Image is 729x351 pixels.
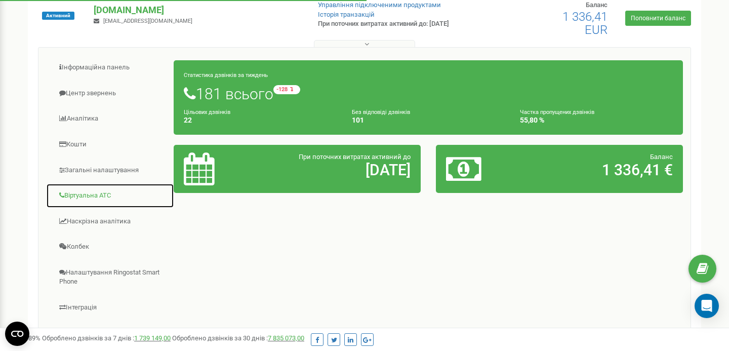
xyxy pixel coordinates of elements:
[5,322,29,346] button: Open CMP widget
[184,109,230,115] small: Цільових дзвінків
[184,116,337,124] h4: 22
[42,12,74,20] span: Активний
[318,11,375,18] a: Історія транзакцій
[46,106,174,131] a: Аналiтика
[650,153,673,161] span: Баланс
[695,294,719,318] div: Open Intercom Messenger
[172,334,304,342] span: Оброблено дзвінків за 30 днів :
[46,209,174,234] a: Наскрізна аналітика
[352,109,410,115] small: Без відповіді дзвінків
[46,158,174,183] a: Загальні налаштування
[352,116,505,124] h4: 101
[520,116,673,124] h4: 55,80 %
[264,162,411,178] h2: [DATE]
[625,11,691,26] a: Поповнити баланс
[46,132,174,157] a: Кошти
[318,19,470,29] p: При поточних витратах активний до: [DATE]
[46,321,174,346] a: Mini CRM
[562,10,607,37] span: 1 336,41 EUR
[526,162,673,178] h2: 1 336,41 €
[184,72,268,79] small: Статистика дзвінків за тиждень
[273,85,300,94] small: -128
[94,4,301,17] p: [DOMAIN_NAME]
[46,81,174,106] a: Центр звернень
[46,260,174,294] a: Налаштування Ringostat Smart Phone
[520,109,594,115] small: Частка пропущених дзвінків
[46,55,174,80] a: Інформаційна панель
[103,18,192,24] span: [EMAIL_ADDRESS][DOMAIN_NAME]
[46,183,174,208] a: Віртуальна АТС
[46,235,174,259] a: Колбек
[299,153,411,161] span: При поточних витратах активний до
[586,1,607,9] span: Баланс
[42,334,171,342] span: Оброблено дзвінків за 7 днів :
[134,334,171,342] a: 1 739 149,00
[46,295,174,320] a: Інтеграція
[268,334,304,342] a: 7 835 073,00
[318,1,441,9] a: Управління підключеними продуктами
[184,85,673,102] h1: 181 всього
